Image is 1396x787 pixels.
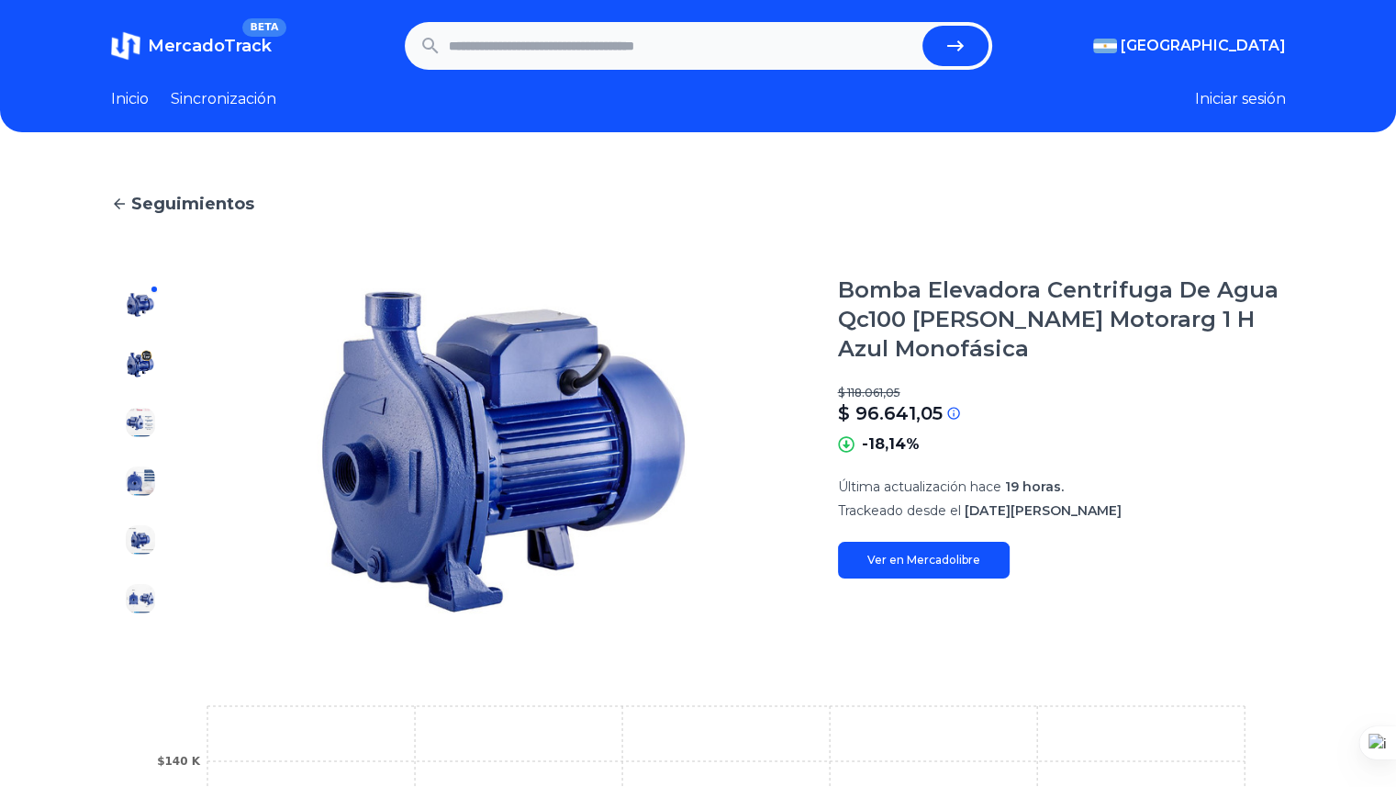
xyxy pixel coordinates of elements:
[171,90,276,107] font: Sincronización
[126,408,155,437] img: Bomba Elevadora Centrifuga De Agua Qc100 Vasser Motorarg 1 H Azul Monofásica
[838,542,1010,579] a: Ver en Mercadolibre
[126,349,155,378] img: Bomba Elevadora Centrifuga De Agua Qc100 Vasser Motorarg 1 H Azul Monofásica
[1195,90,1286,107] font: Iniciar sesión
[838,502,961,519] font: Trackeado desde el
[111,31,272,61] a: MercadoTrackBETA
[867,553,980,567] font: Ver en Mercadolibre
[171,88,276,110] a: Sincronización
[862,435,920,453] font: -18,14%
[111,90,149,107] font: Inicio
[111,191,1286,217] a: Seguimientos
[126,290,155,320] img: Bomba Elevadora Centrifuga De Agua Qc100 Vasser Motorarg 1 H Azul Monofásica
[131,194,254,214] font: Seguimientos
[157,755,201,768] tspan: $140 K
[207,275,801,628] img: Bomba Elevadora Centrifuga De Agua Qc100 Vasser Motorarg 1 H Azul Monofásica
[250,21,278,33] font: BETA
[1121,37,1286,54] font: [GEOGRAPHIC_DATA]
[1195,88,1286,110] button: Iniciar sesión
[838,386,900,399] font: $ 118.061,05
[838,402,943,424] font: $ 96.641,05
[111,88,149,110] a: Inicio
[126,584,155,613] img: Bomba Elevadora Centrifuga De Agua Qc100 Vasser Motorarg 1 H Azul Monofásica
[1093,35,1286,57] button: [GEOGRAPHIC_DATA]
[965,502,1122,519] font: [DATE][PERSON_NAME]
[126,467,155,496] img: Bomba Elevadora Centrifuga De Agua Qc100 Vasser Motorarg 1 H Azul Monofásica
[838,478,1001,495] font: Última actualización hace
[1005,478,1064,495] font: 19 horas.
[838,276,1279,362] font: Bomba Elevadora Centrifuga De Agua Qc100 [PERSON_NAME] Motorarg 1 H Azul Monofásica
[111,31,140,61] img: MercadoTrack
[126,525,155,555] img: Bomba Elevadora Centrifuga De Agua Qc100 Vasser Motorarg 1 H Azul Monofásica
[1093,39,1117,53] img: Argentina
[148,36,272,56] font: MercadoTrack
